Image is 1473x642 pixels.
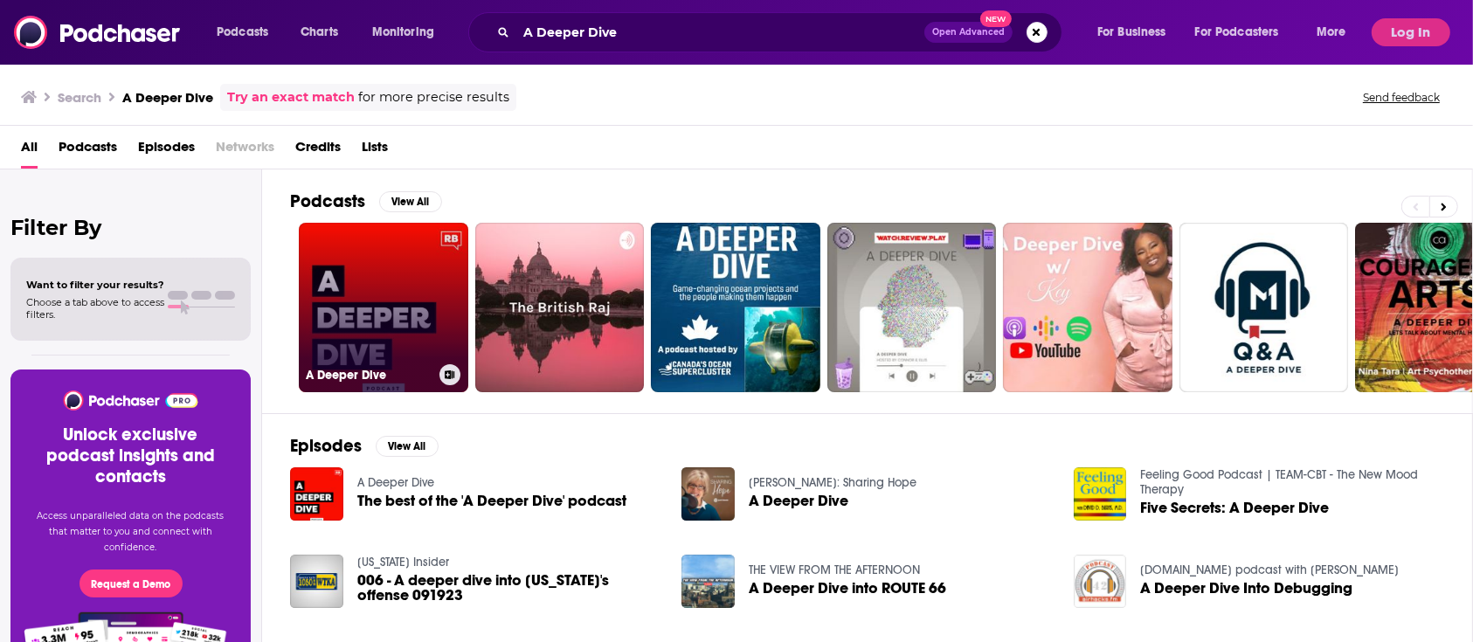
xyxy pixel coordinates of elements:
[306,368,432,383] h3: A Deeper Dive
[227,87,355,107] a: Try an exact match
[681,467,735,521] img: A Deeper Dive
[1372,18,1450,46] button: Log In
[290,435,439,457] a: EpisodesView All
[1140,563,1399,577] a: airhacks.fm podcast with adam bien
[362,133,388,169] a: Lists
[62,390,199,411] img: Podchaser - Follow, Share and Rate Podcasts
[290,190,442,212] a: PodcastsView All
[26,279,164,291] span: Want to filter your results?
[1140,581,1352,596] a: A Deeper Dive Into Debugging
[749,494,848,508] a: A Deeper Dive
[301,20,338,45] span: Charts
[379,191,442,212] button: View All
[1195,20,1279,45] span: For Podcasters
[290,467,343,521] img: The best of the 'A Deeper Dive' podcast
[299,223,468,392] a: A Deeper Dive
[290,190,365,212] h2: Podcasts
[516,18,924,46] input: Search podcasts, credits, & more...
[1358,90,1445,105] button: Send feedback
[681,555,735,608] img: A Deeper Dive into ROUTE 66
[31,508,230,556] p: Access unparalleled data on the podcasts that matter to you and connect with confidence.
[1074,555,1127,608] img: A Deeper Dive Into Debugging
[924,22,1013,43] button: Open AdvancedNew
[357,555,449,570] a: Michigan Insider
[485,12,1079,52] div: Search podcasts, credits, & more...
[290,555,343,608] img: 006 - A deeper dive into Michigan's offense 091923
[1184,18,1304,46] button: open menu
[749,563,920,577] a: THE VIEW FROM THE AFTERNOON
[357,573,661,603] span: 006 - A deeper dive into [US_STATE]'s offense 091923
[138,133,195,169] a: Episodes
[122,89,213,106] h3: A Deeper Dive
[1085,18,1188,46] button: open menu
[1074,467,1127,521] img: Five Secrets: A Deeper Dive
[357,494,626,508] a: The best of the 'A Deeper Dive' podcast
[58,89,101,106] h3: Search
[290,435,362,457] h2: Episodes
[749,581,946,596] a: A Deeper Dive into ROUTE 66
[14,16,182,49] img: Podchaser - Follow, Share and Rate Podcasts
[932,28,1005,37] span: Open Advanced
[980,10,1012,27] span: New
[1140,500,1329,515] a: Five Secrets: A Deeper Dive
[1317,20,1346,45] span: More
[295,133,341,169] a: Credits
[216,133,274,169] span: Networks
[372,20,434,45] span: Monitoring
[1097,20,1166,45] span: For Business
[357,475,434,490] a: A Deeper Dive
[204,18,291,46] button: open menu
[31,425,230,487] h3: Unlock exclusive podcast insights and contacts
[21,133,38,169] a: All
[358,87,509,107] span: for more precise results
[360,18,457,46] button: open menu
[59,133,117,169] a: Podcasts
[289,18,349,46] a: Charts
[1304,18,1368,46] button: open menu
[376,436,439,457] button: View All
[26,296,164,321] span: Choose a tab above to access filters.
[1140,467,1418,497] a: Feeling Good Podcast | TEAM-CBT - The New Mood Therapy
[749,475,916,490] a: Joni Eareckson Tada: Sharing Hope
[10,215,251,240] h2: Filter By
[80,570,183,597] button: Request a Demo
[357,573,661,603] a: 006 - A deeper dive into Michigan's offense 091923
[217,20,268,45] span: Podcasts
